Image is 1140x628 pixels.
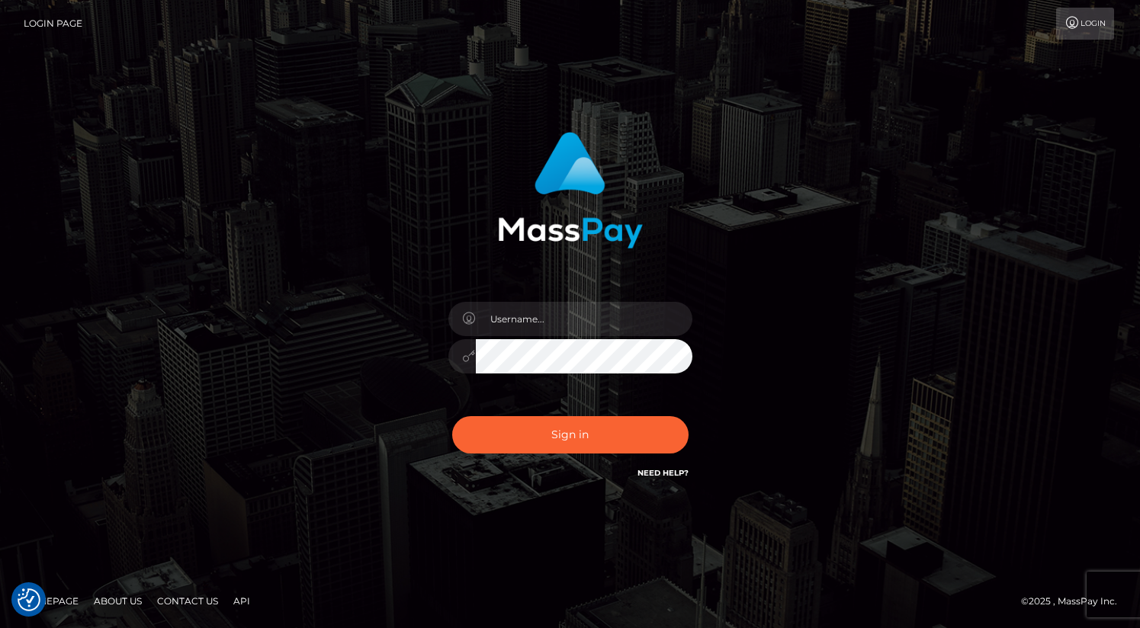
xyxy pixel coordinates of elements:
img: Revisit consent button [18,588,40,611]
button: Consent Preferences [18,588,40,611]
a: Login Page [24,8,82,40]
img: MassPay Login [498,132,643,248]
a: Contact Us [151,589,224,613]
a: About Us [88,589,148,613]
a: Login [1056,8,1114,40]
div: © 2025 , MassPay Inc. [1021,593,1129,610]
a: Homepage [17,589,85,613]
a: API [227,589,256,613]
button: Sign in [452,416,689,453]
a: Need Help? [637,468,689,478]
input: Username... [476,302,692,336]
